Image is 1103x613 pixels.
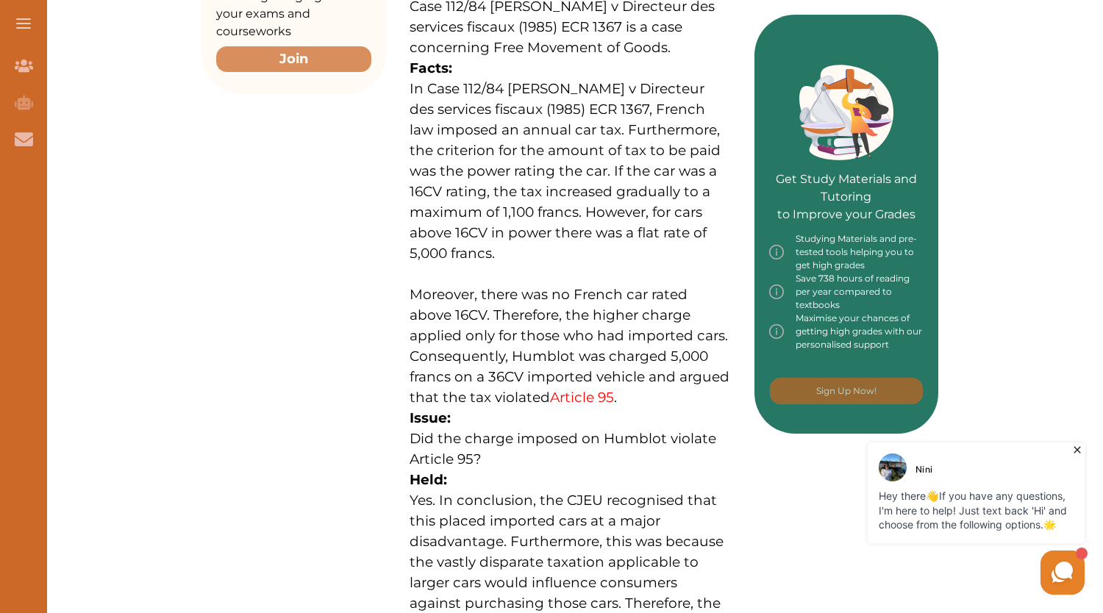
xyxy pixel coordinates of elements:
strong: Facts: [410,60,452,76]
img: info-img [769,232,784,272]
button: Join [216,46,371,72]
iframe: Reviews Badge Ribbon Widget [772,492,1052,527]
button: [object Object] [770,378,923,404]
iframe: HelpCrunch [864,439,1088,598]
span: Did the charge imposed on Humblot violate Article 95? [410,430,716,467]
img: info-img [769,312,784,351]
p: Sign Up Now! [816,384,877,398]
p: Get Study Materials and Tutoring to Improve your Grades [769,129,924,223]
strong: Held: [410,471,447,488]
span: In Case 112/84 [PERSON_NAME] v Directeur des services fiscaux (1985) ECR 1367, French law imposed... [410,80,721,262]
img: info-img [769,272,784,312]
a: Article 95 [550,389,614,406]
img: Green card image [799,65,893,160]
div: Studying Materials and pre-tested tools helping you to get high grades [769,232,924,272]
div: Save 738 hours of reading per year compared to textbooks [769,272,924,312]
span: Moreover, there was no French car rated above 16CV. Therefore, the higher charge applied only for... [410,286,729,406]
div: Maximise your chances of getting high grades with our personalised support [769,312,924,351]
strong: Issue: [410,409,451,426]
